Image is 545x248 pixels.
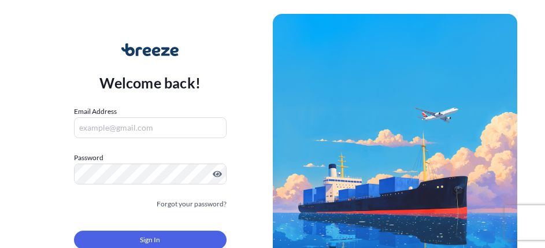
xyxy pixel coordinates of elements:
label: Email Address [74,106,117,117]
label: Password [74,152,227,164]
p: Welcome back! [99,73,201,92]
a: Forgot your password? [157,198,227,210]
button: Show password [213,169,222,179]
input: example@gmail.com [74,117,227,138]
span: Sign In [140,234,160,246]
